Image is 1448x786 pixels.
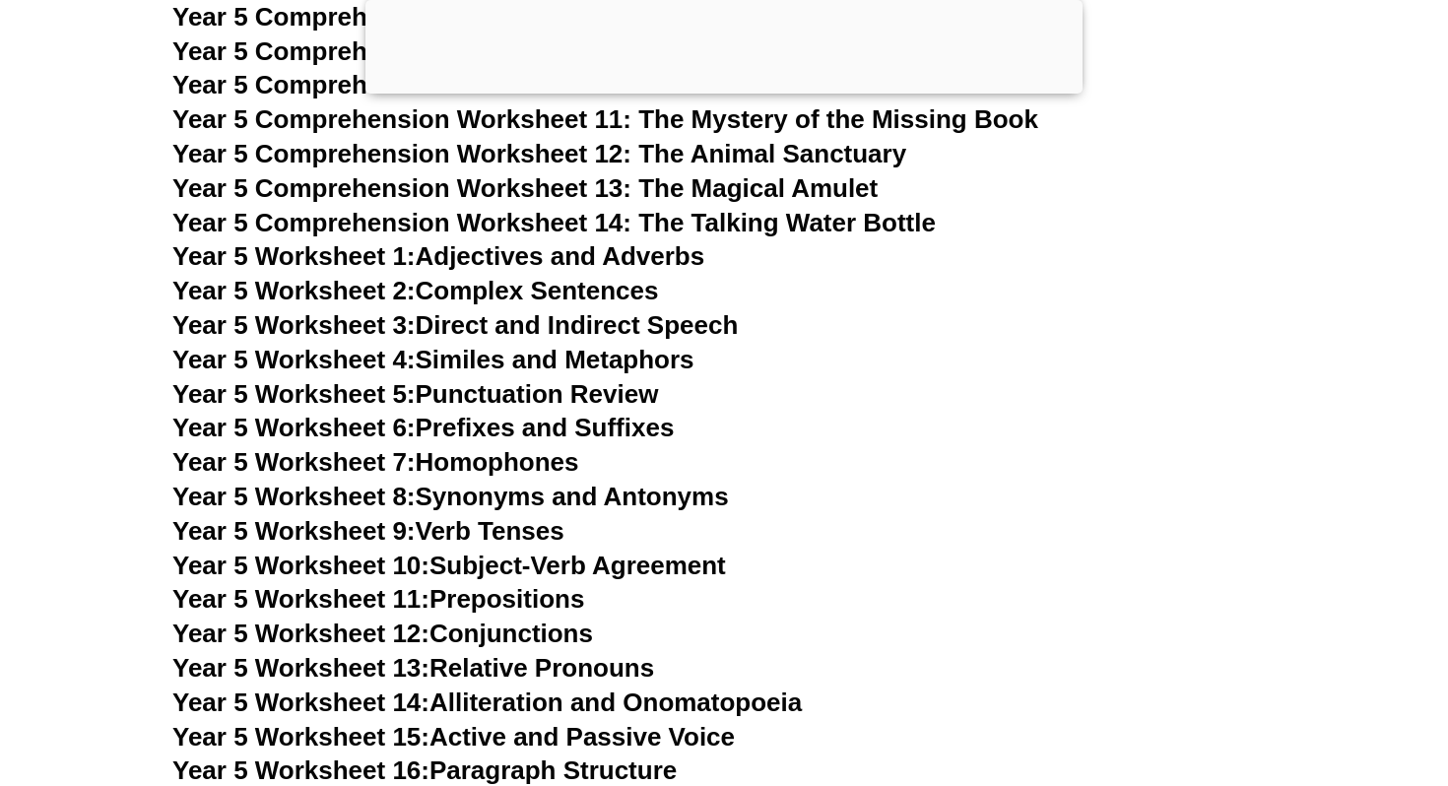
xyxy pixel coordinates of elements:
[172,619,593,648] a: Year 5 Worksheet 12:Conjunctions
[172,413,674,442] a: Year 5 Worksheet 6:Prefixes and Suffixes
[172,755,429,785] span: Year 5 Worksheet 16:
[172,447,579,477] a: Year 5 Worksheet 7:Homophones
[172,584,584,614] a: Year 5 Worksheet 11:Prepositions
[172,208,936,237] a: Year 5 Comprehension Worksheet 14: The Talking Water Bottle
[172,379,658,409] a: Year 5 Worksheet 5:Punctuation Review
[172,70,836,99] a: Year 5 Comprehension Worksheet 10: The Secret Door
[172,722,735,752] a: Year 5 Worksheet 15:Active and Passive Voice
[172,345,694,374] a: Year 5 Worksheet 4:Similes and Metaphors
[172,104,1038,134] a: Year 5 Comprehension Worksheet 11: The Mystery of the Missing Book
[172,688,802,717] a: Year 5 Worksheet 14:Alliteration and Onomatopoeia
[172,722,429,752] span: Year 5 Worksheet 15:
[172,482,416,511] span: Year 5 Worksheet 8:
[172,482,729,511] a: Year 5 Worksheet 8:Synonyms and Antonyms
[172,551,429,580] span: Year 5 Worksheet 10:
[172,345,416,374] span: Year 5 Worksheet 4:
[172,584,429,614] span: Year 5 Worksheet 11:
[172,619,429,648] span: Year 5 Worksheet 12:
[172,653,429,683] span: Year 5 Worksheet 13:
[172,36,906,66] a: Year 5 Comprehension Worksheet 9: The Magical Music Box
[172,379,416,409] span: Year 5 Worksheet 5:
[172,516,564,546] a: Year 5 Worksheet 9:Verb Tenses
[172,447,416,477] span: Year 5 Worksheet 7:
[172,516,416,546] span: Year 5 Worksheet 9:
[172,413,416,442] span: Year 5 Worksheet 6:
[172,755,677,785] a: Year 5 Worksheet 16:Paragraph Structure
[1110,563,1448,786] iframe: Chat Widget
[172,241,416,271] span: Year 5 Worksheet 1:
[172,2,941,32] a: Year 5 Comprehension Worksheet 8: The Pirate's Treasure Map
[172,173,878,203] a: Year 5 Comprehension Worksheet 13: The Magical Amulet
[172,310,416,340] span: Year 5 Worksheet 3:
[172,551,726,580] a: Year 5 Worksheet 10:Subject-Verb Agreement
[172,139,906,168] a: Year 5 Comprehension Worksheet 12: The Animal Sanctuary
[172,310,738,340] a: Year 5 Worksheet 3:Direct and Indirect Speech
[172,241,704,271] a: Year 5 Worksheet 1:Adjectives and Adverbs
[172,276,416,305] span: Year 5 Worksheet 2:
[172,688,429,717] span: Year 5 Worksheet 14:
[172,653,654,683] a: Year 5 Worksheet 13:Relative Pronouns
[172,276,658,305] a: Year 5 Worksheet 2:Complex Sentences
